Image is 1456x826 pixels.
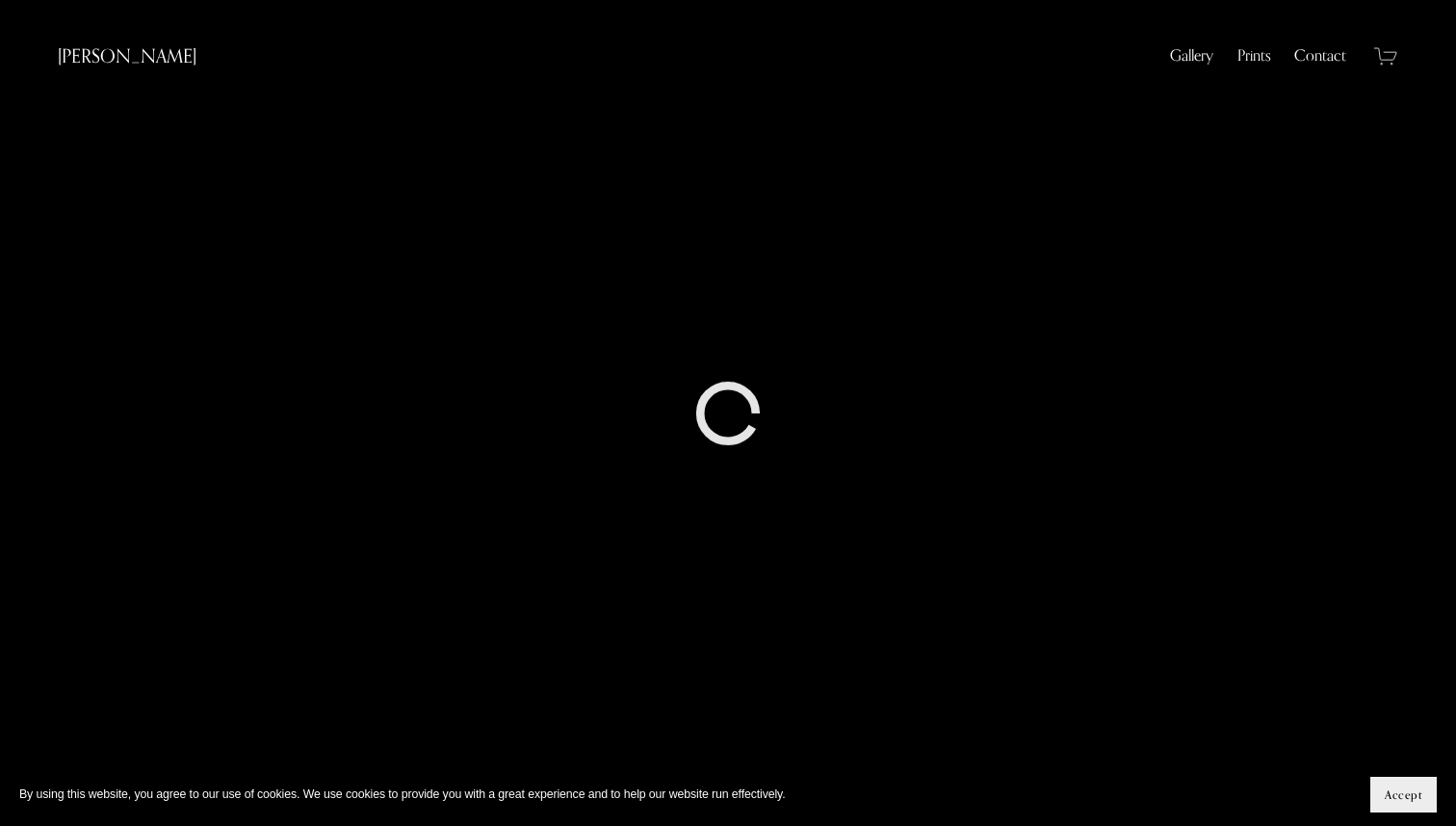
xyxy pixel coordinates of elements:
[19,786,786,804] p: By using this website, you agree to our use of cookies. We use cookies to provide you with a grea...
[1237,44,1271,67] a: Prints
[1385,787,1422,802] span: Accept
[1294,44,1346,67] a: Contact
[1170,44,1213,67] a: Gallery
[58,44,196,67] a: [PERSON_NAME]
[1374,44,1398,68] a: 0 items in cart
[1370,777,1437,813] button: Accept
